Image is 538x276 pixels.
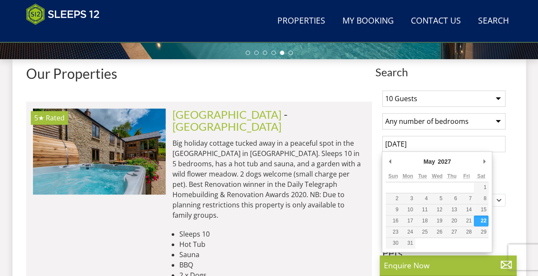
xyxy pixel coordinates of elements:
[415,227,430,237] button: 25
[386,193,400,204] button: 2
[386,216,400,226] button: 16
[339,12,397,31] a: My Booking
[474,216,488,226] button: 22
[179,249,365,260] li: Sauna
[402,173,413,179] abbr: Monday
[459,193,474,204] button: 7
[463,173,470,179] abbr: Friday
[474,227,488,237] button: 29
[386,204,400,215] button: 9
[477,173,485,179] abbr: Saturday
[430,193,444,204] button: 5
[418,173,427,179] abbr: Tuesday
[444,204,459,215] button: 13
[474,182,488,193] button: 1
[22,30,112,37] iframe: Customer reviews powered by Trustpilot
[172,120,282,133] a: [GEOGRAPHIC_DATA]
[172,108,288,133] span: -
[474,204,488,215] button: 15
[179,260,365,270] li: BBQ
[172,138,365,220] p: Big holiday cottage tucked away in a peaceful spot in the [GEOGRAPHIC_DATA] in [GEOGRAPHIC_DATA]....
[459,216,474,226] button: 21
[474,193,488,204] button: 8
[401,238,415,249] button: 31
[475,12,512,31] a: Search
[415,204,430,215] button: 11
[388,173,398,179] abbr: Sunday
[386,238,400,249] button: 30
[33,108,166,194] img: otterhead-house-holiday-home-somerset-sleeps-10-hot-tub-2.original.jpg
[46,113,65,123] span: Rated
[407,12,464,31] a: Contact Us
[401,216,415,226] button: 17
[382,136,505,152] input: Arrival Date
[26,66,372,81] h1: Our Properties
[447,173,457,179] abbr: Thursday
[444,227,459,237] button: 27
[33,108,166,194] a: 5★ Rated
[179,239,365,249] li: Hot Tub
[444,193,459,204] button: 6
[430,204,444,215] button: 12
[401,227,415,237] button: 24
[384,260,512,271] p: Enquire Now
[415,216,430,226] button: 18
[274,12,329,31] a: Properties
[436,155,452,168] div: 2027
[401,204,415,215] button: 10
[459,227,474,237] button: 28
[386,227,400,237] button: 23
[382,247,505,258] h3: Pets
[386,155,394,168] button: Previous Month
[444,216,459,226] button: 20
[459,204,474,215] button: 14
[34,113,44,123] span: Otterhead House has a 5 star rating under the Quality in Tourism Scheme
[172,108,282,121] a: [GEOGRAPHIC_DATA]
[422,155,436,168] div: May
[415,193,430,204] button: 4
[179,229,365,239] li: Sleeps 10
[430,227,444,237] button: 26
[375,66,512,78] span: Search
[26,3,100,25] img: Sleeps 12
[401,193,415,204] button: 3
[432,173,443,179] abbr: Wednesday
[480,155,488,168] button: Next Month
[430,216,444,226] button: 19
